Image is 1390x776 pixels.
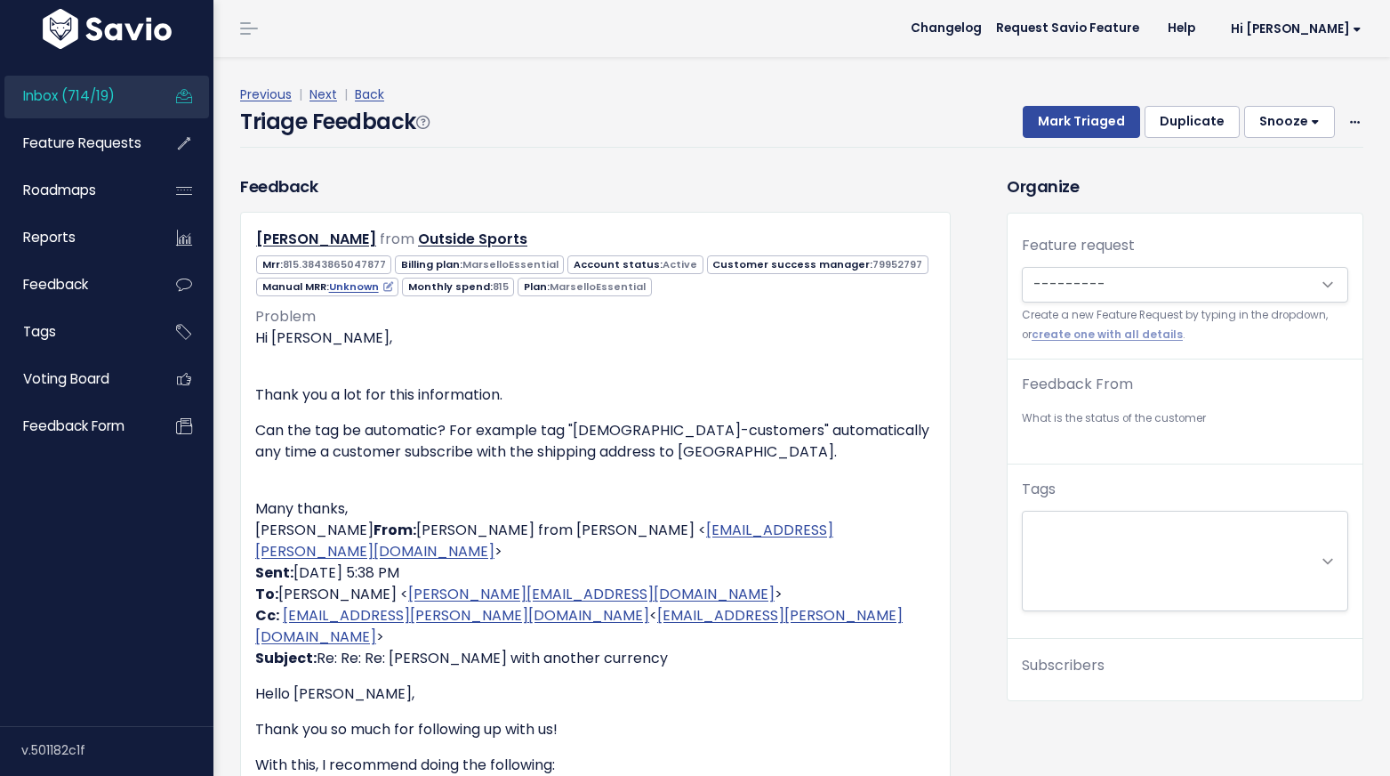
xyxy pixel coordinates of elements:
[462,257,558,271] span: MarselloEssential
[4,217,148,258] a: Reports
[1007,174,1363,198] h3: Organize
[256,278,398,296] span: Manual MRR:
[4,170,148,211] a: Roadmaps
[4,264,148,305] a: Feedback
[493,279,509,294] span: 815
[341,85,351,103] span: |
[255,648,317,668] strong: Subject:
[380,229,414,249] span: from
[911,22,982,35] span: Changelog
[1209,15,1376,43] a: Hi [PERSON_NAME]
[283,257,386,271] span: 815.3843865047877
[255,420,936,484] p: Can the tag be automatic? For example tag "[DEMOGRAPHIC_DATA]-customers" automatically any time a...
[872,257,922,271] span: 79952797
[38,9,176,49] img: logo-white.9d6f32f41409.svg
[395,255,564,274] span: Billing plan:
[255,327,936,370] p: Hi [PERSON_NAME], ​
[982,15,1153,42] a: Request Savio Feature
[4,406,148,447] a: Feedback form
[329,279,393,294] a: Unknown
[418,229,527,249] a: Outside Sports
[374,520,416,540] strong: From:
[4,311,148,352] a: Tags
[240,85,292,103] a: Previous
[1022,306,1348,344] small: Create a new Feature Request by typing in the dropdown, or .
[23,86,115,105] span: Inbox (714/19)
[309,85,337,103] a: Next
[255,520,833,562] a: [EMAIL_ADDRESS][PERSON_NAME][DOMAIN_NAME]
[1022,655,1105,675] span: Subscribers
[4,359,148,400] a: Voting Board
[567,255,703,274] span: Account status:
[255,562,293,583] strong: Sent:
[240,174,317,198] h3: Feedback
[663,257,697,271] span: Active
[23,275,88,294] span: Feedback
[1023,106,1140,138] button: Mark Triaged
[402,278,514,296] span: Monthly spend:
[1153,15,1209,42] a: Help
[255,605,903,647] a: [EMAIL_ADDRESS][PERSON_NAME][DOMAIN_NAME]
[1231,22,1362,36] span: Hi [PERSON_NAME]
[255,498,936,669] p: Many thanks, [PERSON_NAME] [PERSON_NAME] from [PERSON_NAME] < > [DATE] 5:38 PM [PERSON_NAME] < > ...
[1022,374,1133,395] label: Feedback From
[4,123,148,164] a: Feature Requests
[1145,106,1240,138] button: Duplicate
[550,279,646,294] span: MarselloEssential
[255,755,936,776] p: With this, I recommend doing the following:
[1022,235,1135,256] label: Feature request
[256,255,391,274] span: Mrr:
[518,278,651,296] span: Plan:
[1022,409,1348,428] small: What is the status of the customer
[1022,479,1056,500] label: Tags
[4,76,148,117] a: Inbox (714/19)
[1244,106,1335,138] button: Snooze
[408,584,775,604] a: [PERSON_NAME][EMAIL_ADDRESS][DOMAIN_NAME]
[23,416,125,435] span: Feedback form
[355,85,384,103] a: Back
[240,106,429,138] h4: Triage Feedback
[255,683,936,705] p: Hello [PERSON_NAME],
[255,384,936,406] p: Thank you a lot for this information.
[23,181,96,199] span: Roadmaps
[23,133,141,152] span: Feature Requests
[255,605,279,626] strong: Cc:
[1032,327,1183,342] a: create one with all details
[23,322,56,341] span: Tags
[23,369,109,388] span: Voting Board
[23,228,76,247] span: Reports
[255,584,278,604] strong: To:
[707,255,928,274] span: Customer success manager:
[255,719,936,740] p: Thank you so much for following up with us!
[21,727,213,773] div: v.501182c1f
[255,306,316,327] span: Problem
[283,605,649,626] a: [EMAIL_ADDRESS][PERSON_NAME][DOMAIN_NAME]
[256,229,376,249] a: [PERSON_NAME]
[295,85,306,103] span: |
